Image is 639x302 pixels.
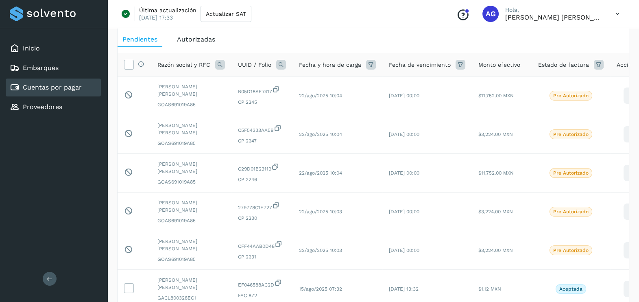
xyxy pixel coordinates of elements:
[157,122,225,136] span: [PERSON_NAME] [PERSON_NAME]
[157,294,225,302] span: GACL800328EC1
[157,101,225,108] span: GOAS691019A85
[238,61,271,69] span: UUID / Folio
[553,209,589,214] p: Pre Autorizado
[389,61,451,69] span: Fecha de vencimiento
[478,93,514,98] span: $11,752.00 MXN
[389,170,419,176] span: [DATE] 00:00
[238,292,286,299] span: FAC 872
[157,276,225,291] span: [PERSON_NAME] [PERSON_NAME]
[505,13,603,21] p: Abigail Gonzalez Leon
[157,256,225,263] span: GOAS691019A85
[23,64,59,72] a: Embarques
[139,7,196,14] p: Última actualización
[122,35,157,43] span: Pendientes
[238,240,286,250] span: CFF44AAB0D48
[139,14,173,21] p: [DATE] 17:33
[559,286,582,292] p: Aceptada
[299,61,361,69] span: Fecha y hora de carga
[23,44,40,52] a: Inicio
[478,247,513,253] span: $3,224.00 MXN
[23,83,82,91] a: Cuentas por pagar
[238,98,286,106] span: CP 2245
[389,131,419,137] span: [DATE] 00:00
[157,83,225,98] span: [PERSON_NAME] [PERSON_NAME]
[299,93,342,98] span: 22/ago/2025 10:04
[478,286,501,292] span: $1.12 MXN
[6,79,101,96] div: Cuentas por pagar
[299,247,342,253] span: 22/ago/2025 10:03
[553,131,589,137] p: Pre Autorizado
[238,201,286,211] span: 279778C1E727
[299,209,342,214] span: 22/ago/2025 10:03
[389,286,419,292] span: [DATE] 13:32
[157,238,225,252] span: [PERSON_NAME] [PERSON_NAME]
[553,93,589,98] p: Pre Autorizado
[157,178,225,186] span: GOAS691019A85
[553,247,589,253] p: Pre Autorizado
[553,170,589,176] p: Pre Autorizado
[206,11,246,17] span: Actualizar SAT
[238,253,286,260] span: CP 2231
[238,279,286,289] span: EF046588AC2D
[389,93,419,98] span: [DATE] 00:00
[238,176,286,183] span: CP 2246
[157,199,225,214] span: [PERSON_NAME] [PERSON_NAME]
[23,103,62,111] a: Proveedores
[238,124,286,134] span: C5F54333AA5B
[6,59,101,77] div: Embarques
[505,7,603,13] p: Hola,
[389,209,419,214] span: [DATE] 00:00
[238,214,286,222] span: CP 2230
[157,217,225,224] span: GOAS691019A85
[238,85,286,95] span: B05D18AE7417
[299,286,342,292] span: 15/ago/2025 07:32
[538,61,589,69] span: Estado de factura
[478,61,520,69] span: Monto efectivo
[478,209,513,214] span: $3,224.00 MXN
[6,98,101,116] div: Proveedores
[6,39,101,57] div: Inicio
[299,131,342,137] span: 22/ago/2025 10:04
[157,160,225,175] span: [PERSON_NAME] [PERSON_NAME]
[478,131,513,137] span: $3,224.00 MXN
[177,35,215,43] span: Autorizadas
[478,170,514,176] span: $11,752.00 MXN
[201,6,251,22] button: Actualizar SAT
[389,247,419,253] span: [DATE] 00:00
[299,170,342,176] span: 22/ago/2025 10:04
[157,61,210,69] span: Razón social y RFC
[238,163,286,173] span: C29D01B23119
[238,137,286,144] span: CP 2247
[157,140,225,147] span: GOAS691019A85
